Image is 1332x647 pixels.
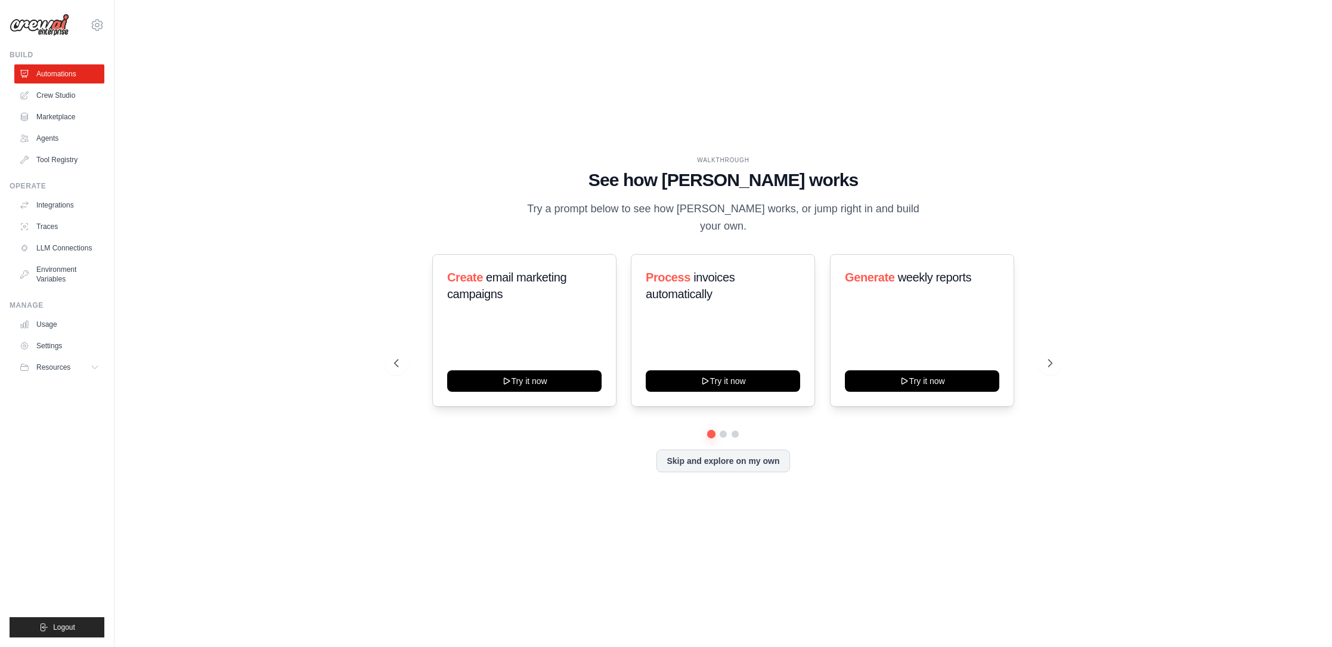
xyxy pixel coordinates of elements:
[14,150,104,169] a: Tool Registry
[14,129,104,148] a: Agents
[447,370,602,392] button: Try it now
[53,623,75,632] span: Logout
[14,217,104,236] a: Traces
[14,64,104,83] a: Automations
[10,301,104,310] div: Manage
[447,271,566,301] span: email marketing campaigns
[394,156,1052,165] div: WALKTHROUGH
[36,363,70,372] span: Resources
[14,239,104,258] a: LLM Connections
[646,271,690,284] span: Process
[845,271,895,284] span: Generate
[14,315,104,334] a: Usage
[394,169,1052,191] h1: See how [PERSON_NAME] works
[14,358,104,377] button: Resources
[10,50,104,60] div: Build
[897,271,971,284] span: weekly reports
[845,370,999,392] button: Try it now
[14,86,104,105] a: Crew Studio
[10,617,104,637] button: Logout
[14,260,104,289] a: Environment Variables
[523,200,924,236] p: Try a prompt below to see how [PERSON_NAME] works, or jump right in and build your own.
[10,181,104,191] div: Operate
[656,450,789,472] button: Skip and explore on my own
[14,336,104,355] a: Settings
[10,14,69,36] img: Logo
[14,107,104,126] a: Marketplace
[646,370,800,392] button: Try it now
[447,271,483,284] span: Create
[14,196,104,215] a: Integrations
